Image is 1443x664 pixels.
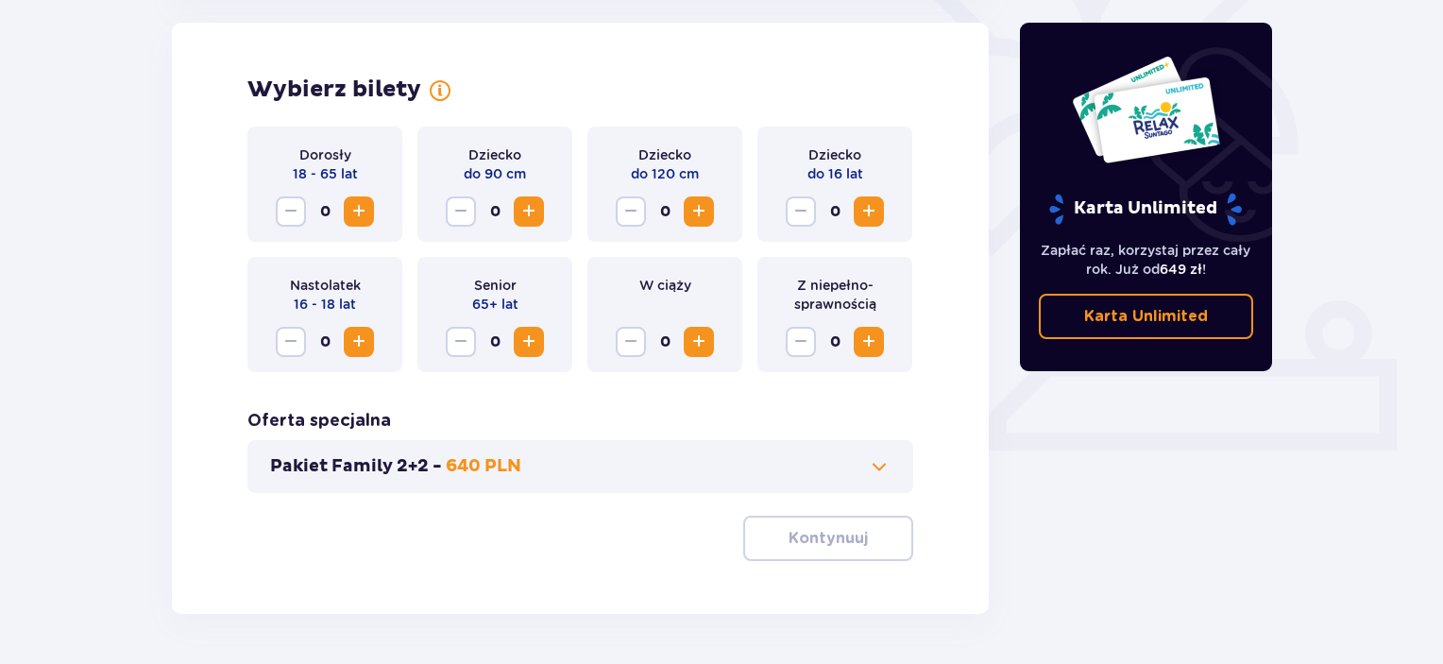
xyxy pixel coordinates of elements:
[772,276,897,314] p: Z niepełno­sprawnością
[310,327,340,357] span: 0
[344,327,374,357] button: Zwiększ
[1160,262,1202,277] span: 649 zł
[854,196,884,227] button: Zwiększ
[480,196,510,227] span: 0
[247,76,421,104] h2: Wybierz bilety
[276,327,306,357] button: Zmniejsz
[789,528,868,549] p: Kontynuuj
[290,276,361,295] p: Nastolatek
[854,327,884,357] button: Zwiększ
[276,196,306,227] button: Zmniejsz
[464,164,526,183] p: do 90 cm
[514,327,544,357] button: Zwiększ
[820,196,850,227] span: 0
[1047,193,1244,226] p: Karta Unlimited
[639,276,691,295] p: W ciąży
[270,455,891,478] button: Pakiet Family 2+2 -640 PLN
[684,327,714,357] button: Zwiększ
[446,327,476,357] button: Zmniejsz
[468,145,521,164] p: Dziecko
[344,196,374,227] button: Zwiększ
[446,196,476,227] button: Zmniejsz
[474,276,517,295] p: Senior
[1084,306,1208,327] p: Karta Unlimited
[786,327,816,357] button: Zmniejsz
[472,295,518,314] p: 65+ lat
[638,145,691,164] p: Dziecko
[616,327,646,357] button: Zmniejsz
[631,164,699,183] p: do 120 cm
[650,196,680,227] span: 0
[743,516,913,561] button: Kontynuuj
[293,164,358,183] p: 18 - 65 lat
[684,196,714,227] button: Zwiększ
[807,164,863,183] p: do 16 lat
[294,295,356,314] p: 16 - 18 lat
[650,327,680,357] span: 0
[480,327,510,357] span: 0
[270,455,442,478] p: Pakiet Family 2+2 -
[786,196,816,227] button: Zmniejsz
[310,196,340,227] span: 0
[1039,241,1254,279] p: Zapłać raz, korzystaj przez cały rok. Już od !
[1039,294,1254,339] a: Karta Unlimited
[446,455,521,478] p: 640 PLN
[820,327,850,357] span: 0
[247,410,391,433] h3: Oferta specjalna
[616,196,646,227] button: Zmniejsz
[808,145,861,164] p: Dziecko
[514,196,544,227] button: Zwiększ
[1071,55,1221,164] img: Dwie karty całoroczne do Suntago z napisem 'UNLIMITED RELAX', na białym tle z tropikalnymi liśćmi...
[299,145,351,164] p: Dorosły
